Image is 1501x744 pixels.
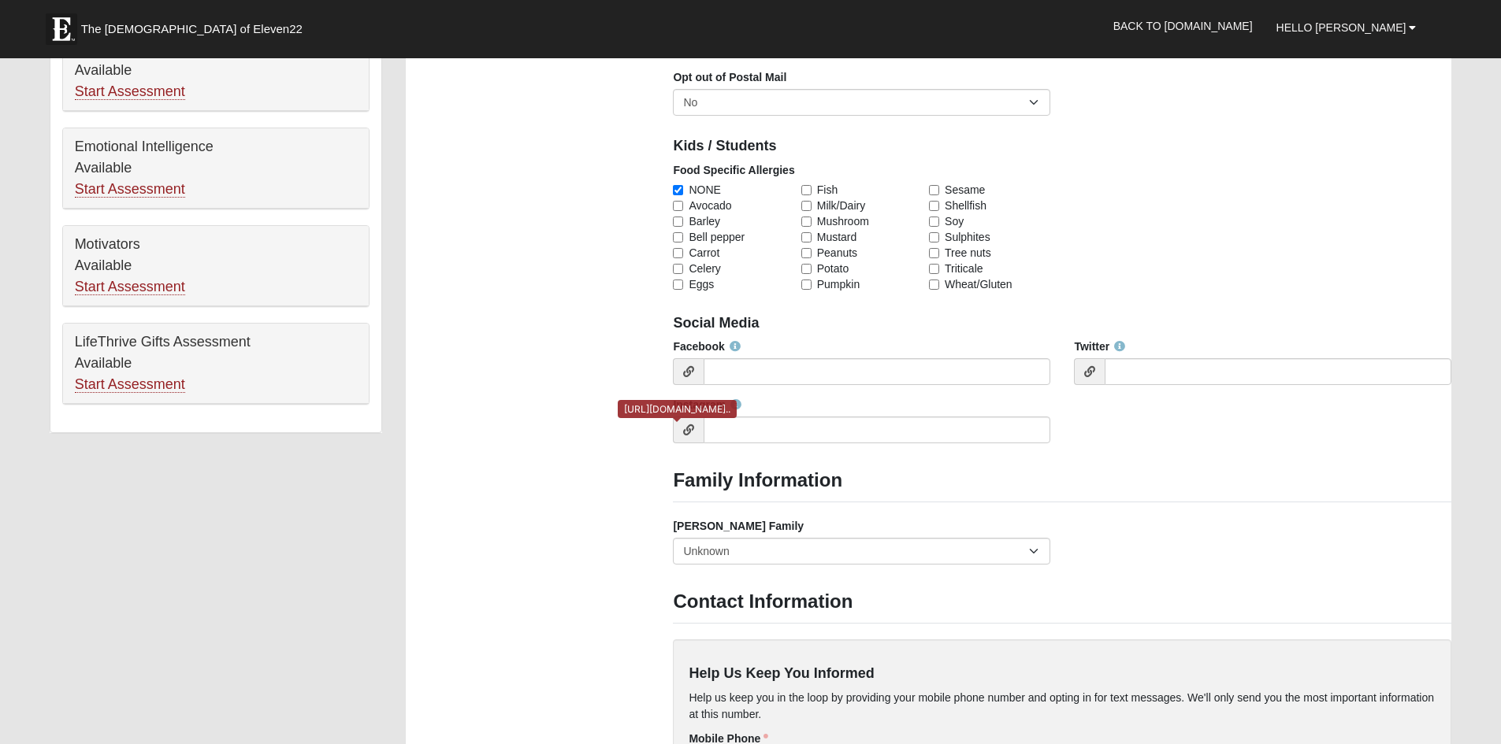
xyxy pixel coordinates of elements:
[63,226,369,306] div: Motivators Available
[1265,8,1429,47] a: Hello [PERSON_NAME]
[689,690,1436,723] p: Help us keep you in the loop by providing your mobile phone number and opting in for text message...
[817,182,838,198] span: Fish
[817,213,869,229] span: Mushroom
[63,128,369,209] div: Emotional Intelligence Available
[63,31,369,111] div: Conflict Profile Available
[81,21,303,37] span: The [DEMOGRAPHIC_DATA] of Eleven22
[75,83,185,100] a: Start Assessment
[673,232,683,242] input: Bell pepper
[673,69,786,85] label: Opt out of Postal Mail
[673,590,1451,613] h3: Contact Information
[817,276,860,292] span: Pumpkin
[801,217,812,227] input: Mushroom
[673,138,1451,155] h4: Kids / Students
[801,185,812,195] input: Fish
[673,201,683,211] input: Avocado
[929,217,939,227] input: Soy
[929,185,939,195] input: Sesame
[801,232,812,242] input: Mustard
[75,376,185,393] a: Start Assessment
[673,217,683,227] input: Barley
[689,245,719,261] span: Carrot
[801,248,812,258] input: Peanuts
[75,181,185,198] a: Start Assessment
[817,245,857,261] span: Peanuts
[673,264,683,274] input: Celery
[929,201,939,211] input: Shellfish
[945,229,990,245] span: Sulphites
[817,261,849,276] span: Potato
[689,229,745,245] span: Bell pepper
[689,276,714,292] span: Eggs
[673,315,1451,332] h4: Social Media
[801,279,812,290] input: Pumpkin
[673,185,683,195] input: NONE
[673,248,683,258] input: Carrot
[817,198,865,213] span: Milk/Dairy
[75,279,185,295] a: Start Assessment
[945,182,985,198] span: Sesame
[945,198,986,213] span: Shellfish
[1074,339,1125,354] label: Twitter
[945,245,991,261] span: Tree nuts
[1276,21,1406,34] span: Hello [PERSON_NAME]
[945,276,1012,292] span: Wheat/Gluten
[945,261,983,276] span: Triticale
[63,324,369,404] div: LifeThrive Gifts Assessment Available
[673,469,1451,492] h3: Family Information
[689,213,720,229] span: Barley
[945,213,964,229] span: Soy
[801,201,812,211] input: Milk/Dairy
[673,518,804,534] label: [PERSON_NAME] Family
[1102,6,1265,46] a: Back to [DOMAIN_NAME]
[689,198,731,213] span: Avocado
[618,400,737,418] div: [URL][DOMAIN_NAME]..
[817,229,857,245] span: Mustard
[38,6,353,45] a: The [DEMOGRAPHIC_DATA] of Eleven22
[689,182,720,198] span: NONE
[929,248,939,258] input: Tree nuts
[673,162,794,178] label: Food Specific Allergies
[929,232,939,242] input: Sulphites
[673,279,683,290] input: Eggs
[46,13,77,45] img: Eleven22 logo
[801,264,812,274] input: Potato
[929,279,939,290] input: Wheat/Gluten
[689,261,720,276] span: Celery
[673,339,740,354] label: Facebook
[689,665,1436,683] h4: Help Us Keep You Informed
[929,264,939,274] input: Triticale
